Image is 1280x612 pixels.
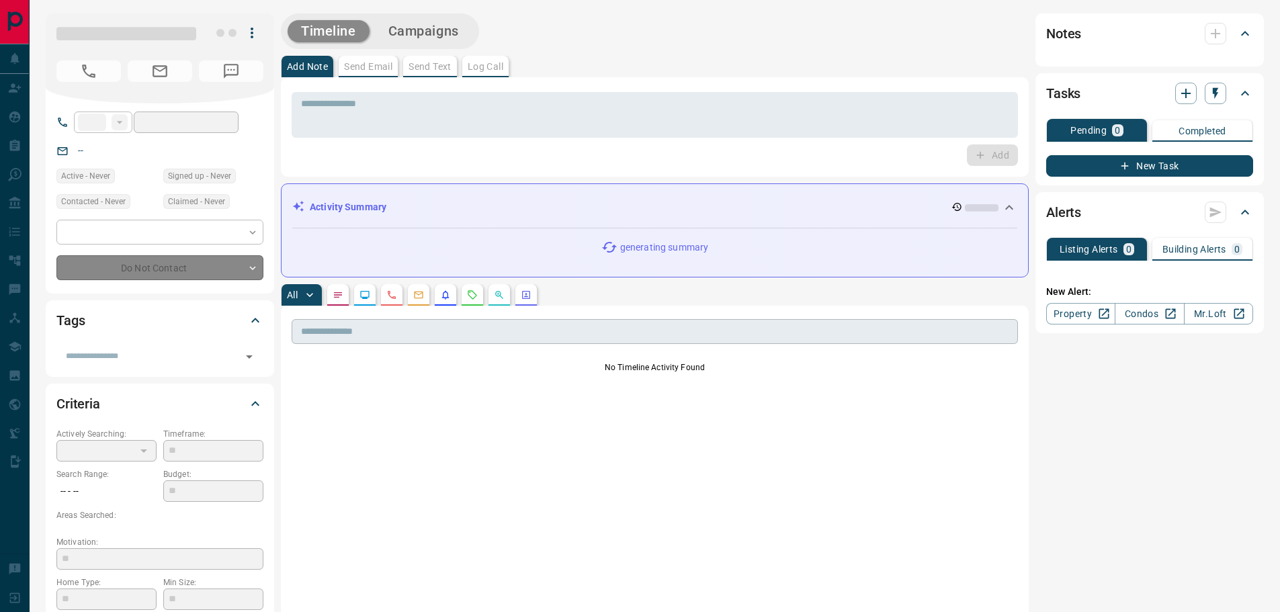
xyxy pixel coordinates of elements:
[1115,303,1184,324] a: Condos
[1046,83,1080,104] h2: Tasks
[56,536,263,548] p: Motivation:
[56,509,263,521] p: Areas Searched:
[386,290,397,300] svg: Calls
[1115,126,1120,135] p: 0
[292,361,1018,374] p: No Timeline Activity Found
[56,255,263,280] div: Do Not Contact
[1234,245,1240,254] p: 0
[56,468,157,480] p: Search Range:
[240,347,259,366] button: Open
[1162,245,1226,254] p: Building Alerts
[1126,245,1132,254] p: 0
[494,290,505,300] svg: Opportunities
[467,290,478,300] svg: Requests
[620,241,708,255] p: generating summary
[163,468,263,480] p: Budget:
[56,428,157,440] p: Actively Searching:
[56,576,157,588] p: Home Type:
[359,290,370,300] svg: Lead Browsing Activity
[56,304,263,337] div: Tags
[1046,202,1081,223] h2: Alerts
[1179,126,1226,136] p: Completed
[1046,285,1253,299] p: New Alert:
[1060,245,1118,254] p: Listing Alerts
[1046,17,1253,50] div: Notes
[1046,303,1115,324] a: Property
[168,195,225,208] span: Claimed - Never
[56,60,121,82] span: No Number
[56,388,263,420] div: Criteria
[1046,77,1253,110] div: Tasks
[287,290,298,300] p: All
[61,195,126,208] span: Contacted - Never
[56,310,85,331] h2: Tags
[56,480,157,502] p: -- - --
[333,290,343,300] svg: Notes
[521,290,531,300] svg: Agent Actions
[78,145,83,156] a: --
[292,195,1017,220] div: Activity Summary
[199,60,263,82] span: No Number
[375,20,472,42] button: Campaigns
[413,290,424,300] svg: Emails
[128,60,192,82] span: No Email
[56,393,100,414] h2: Criteria
[61,169,110,183] span: Active - Never
[288,20,370,42] button: Timeline
[1046,155,1253,177] button: New Task
[440,290,451,300] svg: Listing Alerts
[163,428,263,440] p: Timeframe:
[1046,196,1253,228] div: Alerts
[1070,126,1107,135] p: Pending
[287,62,328,71] p: Add Note
[168,169,231,183] span: Signed up - Never
[163,576,263,588] p: Min Size:
[1184,303,1253,324] a: Mr.Loft
[1046,23,1081,44] h2: Notes
[310,200,386,214] p: Activity Summary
